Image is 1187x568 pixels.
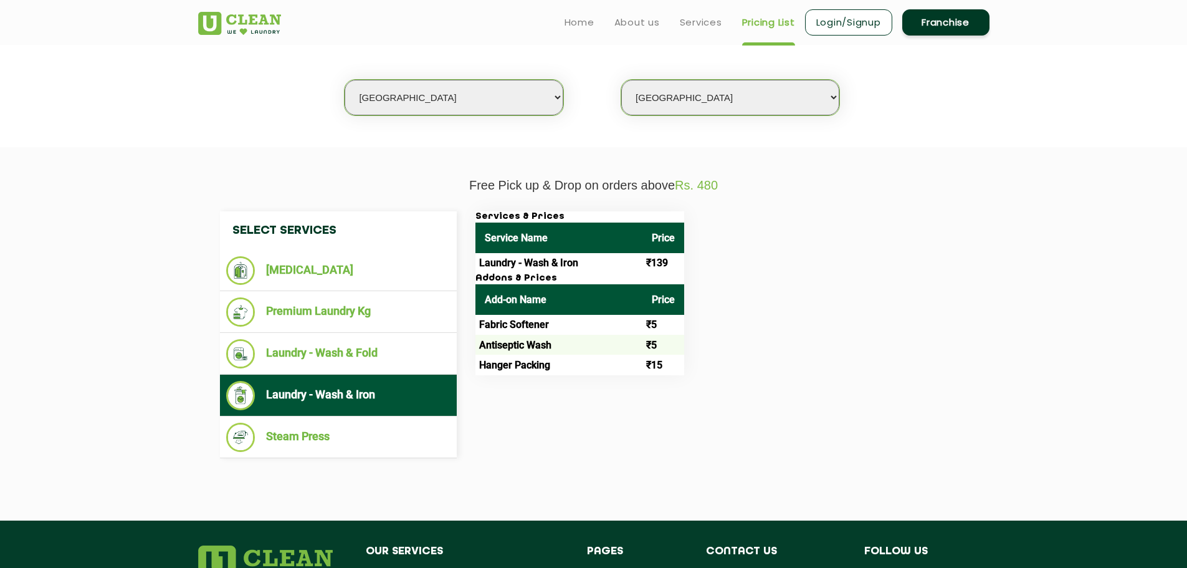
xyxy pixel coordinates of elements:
td: ₹5 [642,335,684,355]
h4: Select Services [220,211,457,250]
img: Laundry - Wash & Iron [226,381,255,410]
th: Service Name [475,223,642,253]
th: Price [642,284,684,315]
p: Free Pick up & Drop on orders above [198,178,989,193]
img: Laundry - Wash & Fold [226,339,255,368]
li: Laundry - Wash & Fold [226,339,450,368]
a: Home [565,15,594,30]
span: Rs. 480 [675,178,718,192]
td: Laundry - Wash & Iron [475,253,642,273]
h3: Addons & Prices [475,273,684,284]
li: Steam Press [226,423,450,452]
th: Add-on Name [475,284,642,315]
td: Hanger Packing [475,355,642,375]
a: Pricing List [742,15,795,30]
td: Fabric Softener [475,315,642,335]
h3: Services & Prices [475,211,684,223]
li: Laundry - Wash & Iron [226,381,450,410]
a: About us [614,15,660,30]
td: Antiseptic Wash [475,335,642,355]
img: Premium Laundry Kg [226,297,255,327]
a: Services [680,15,722,30]
a: Login/Signup [805,9,892,36]
li: [MEDICAL_DATA] [226,256,450,285]
td: ₹5 [642,315,684,335]
td: ₹15 [642,355,684,375]
img: Steam Press [226,423,255,452]
img: Dry Cleaning [226,256,255,285]
img: UClean Laundry and Dry Cleaning [198,12,281,35]
a: Franchise [902,9,989,36]
li: Premium Laundry Kg [226,297,450,327]
th: Price [642,223,684,253]
td: ₹139 [642,253,684,273]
